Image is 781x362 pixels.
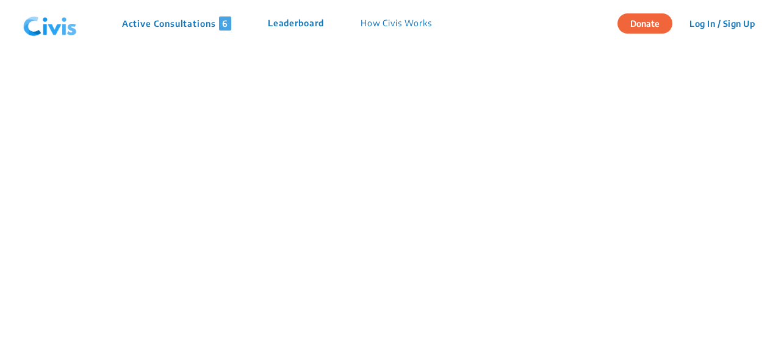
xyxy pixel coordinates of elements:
a: Donate [617,16,682,29]
img: navlogo.png [18,5,82,42]
button: Log In / Sign Up [682,14,763,33]
p: Active Consultations [122,16,231,31]
p: How Civis Works [361,16,432,31]
p: Leaderboard [268,16,324,31]
span: 6 [219,16,231,31]
button: Donate [617,13,672,34]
